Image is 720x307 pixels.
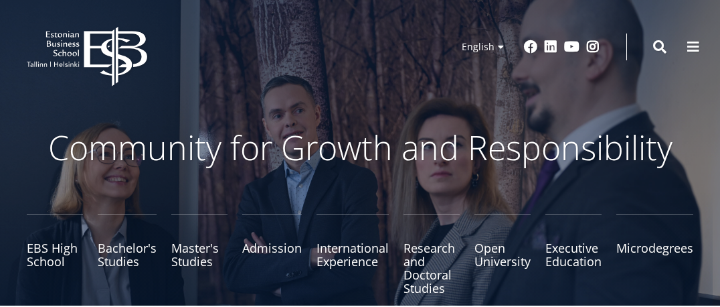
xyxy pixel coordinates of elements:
a: Executive Education [545,214,602,295]
a: Facebook [524,40,537,54]
a: Open University [474,214,531,295]
a: Youtube [564,40,579,54]
a: Linkedin [544,40,557,54]
a: Microdegrees [616,214,693,295]
a: International Experience [317,214,389,295]
a: Bachelor's Studies [98,214,157,295]
a: Instagram [586,40,600,54]
a: EBS High School [27,214,83,295]
p: Community for Growth and Responsibility [27,127,693,168]
a: Research and Doctoral Studies [403,214,460,295]
a: Admission [242,214,302,295]
a: Master's Studies [171,214,228,295]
